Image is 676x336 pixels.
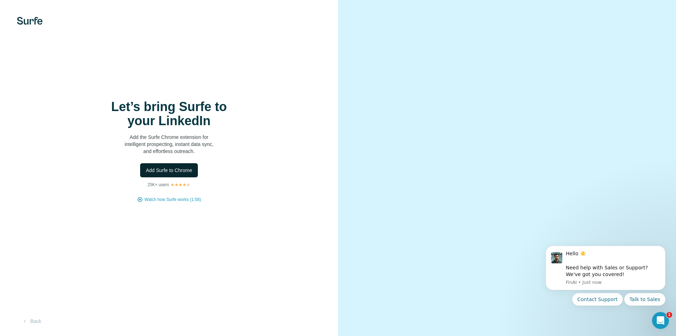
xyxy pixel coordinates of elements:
[148,182,169,188] p: 25K+ users
[652,312,669,329] iframe: Intercom live chat
[170,183,190,187] img: Rating Stars
[140,163,198,177] button: Add Surfe to Chrome
[99,134,239,155] p: Add the Surfe Chrome extension for intelligent prospecting, instant data sync, and effortless out...
[666,312,672,318] span: 1
[535,237,676,332] iframe: Intercom notifications message
[17,17,43,25] img: Surfe's logo
[144,196,201,203] button: Watch how Surfe works (1:58)
[17,315,46,328] button: Back
[146,167,192,174] span: Add Surfe to Chrome
[99,100,239,128] h1: Let’s bring Surfe to your LinkedIn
